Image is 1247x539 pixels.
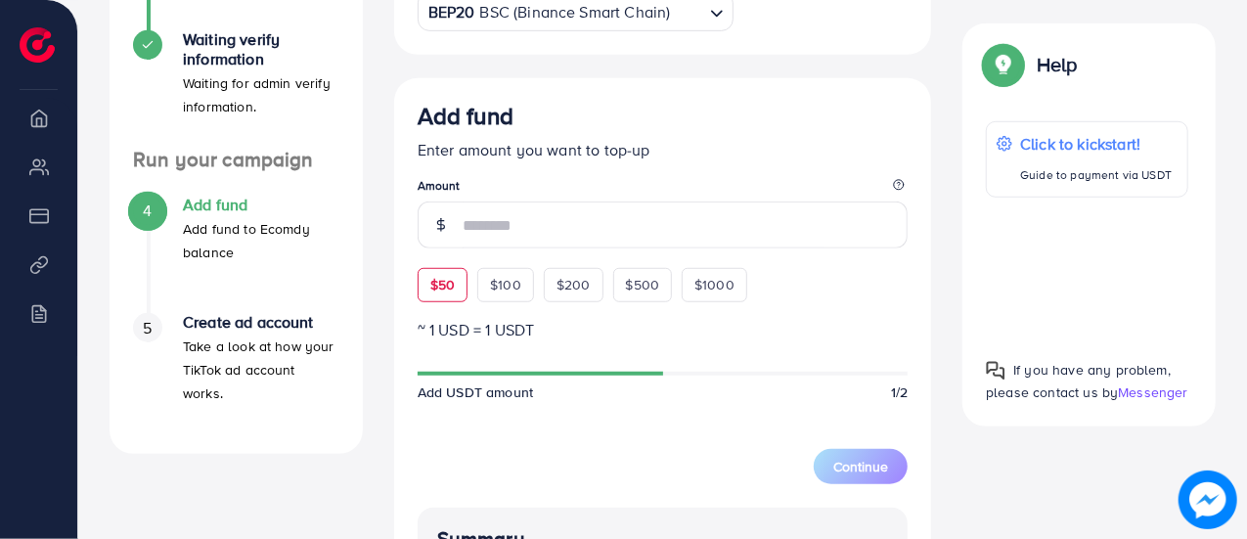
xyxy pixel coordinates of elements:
[20,27,55,63] img: logo
[986,361,1005,381] img: Popup guide
[183,217,339,264] p: Add fund to Ecomdy balance
[814,449,908,484] button: Continue
[430,275,455,294] span: $50
[143,200,152,222] span: 4
[1037,53,1078,76] p: Help
[418,318,909,341] p: ~ 1 USD = 1 USDT
[833,457,888,476] span: Continue
[418,177,909,202] legend: Amount
[183,196,339,214] h4: Add fund
[110,196,363,313] li: Add fund
[110,313,363,430] li: Create ad account
[418,138,909,161] p: Enter amount you want to top-up
[1020,163,1172,187] p: Guide to payment via USDT
[891,382,908,402] span: 1/2
[557,275,591,294] span: $200
[1118,382,1187,402] span: Messenger
[183,30,339,67] h4: Waiting verify information
[110,30,363,148] li: Waiting verify information
[418,102,513,130] h3: Add fund
[143,317,152,339] span: 5
[183,335,339,405] p: Take a look at how your TikTok ad account works.
[626,275,660,294] span: $500
[418,382,533,402] span: Add USDT amount
[183,313,339,332] h4: Create ad account
[1020,132,1172,156] p: Click to kickstart!
[1179,471,1237,529] img: image
[694,275,735,294] span: $1000
[110,148,363,172] h4: Run your campaign
[986,47,1021,82] img: Popup guide
[183,71,339,118] p: Waiting for admin verify information.
[490,275,521,294] span: $100
[986,360,1171,402] span: If you have any problem, please contact us by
